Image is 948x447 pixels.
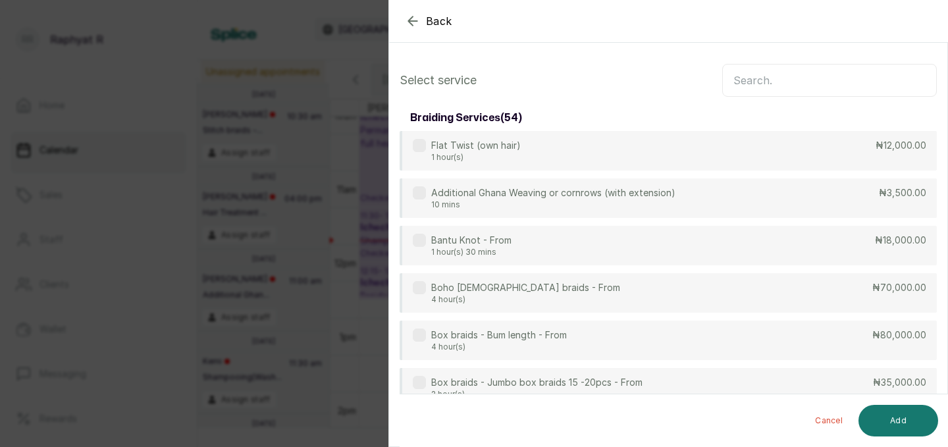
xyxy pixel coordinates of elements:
p: ₦12,000.00 [876,139,926,152]
button: Back [405,13,452,29]
input: Search. [722,64,937,97]
p: ₦80,000.00 [872,329,926,342]
p: Additional Ghana Weaving or cornrows (with extension) [431,186,675,199]
p: 10 mins [431,199,675,210]
p: 2 hour(s) [431,389,643,400]
p: ₦18,000.00 [875,234,926,247]
p: 1 hour(s) [431,152,521,163]
p: Select service [400,71,477,90]
p: Flat Twist (own hair) [431,139,521,152]
p: Box braids - Jumbo box braids 15 -20pcs - From [431,376,643,389]
p: ₦3,500.00 [879,186,926,199]
p: 1 hour(s) 30 mins [431,247,512,257]
p: Box braids - Bum length - From [431,329,567,342]
p: 4 hour(s) [431,342,567,352]
p: 4 hour(s) [431,294,620,305]
h3: braiding services ( 54 ) [410,110,522,126]
p: ₦70,000.00 [872,281,926,294]
span: Back [426,13,452,29]
p: Boho [DEMOGRAPHIC_DATA] braids - From [431,281,620,294]
p: Bantu Knot - From [431,234,512,247]
p: ₦35,000.00 [873,376,926,389]
button: Cancel [804,405,853,436]
button: Add [858,405,938,436]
